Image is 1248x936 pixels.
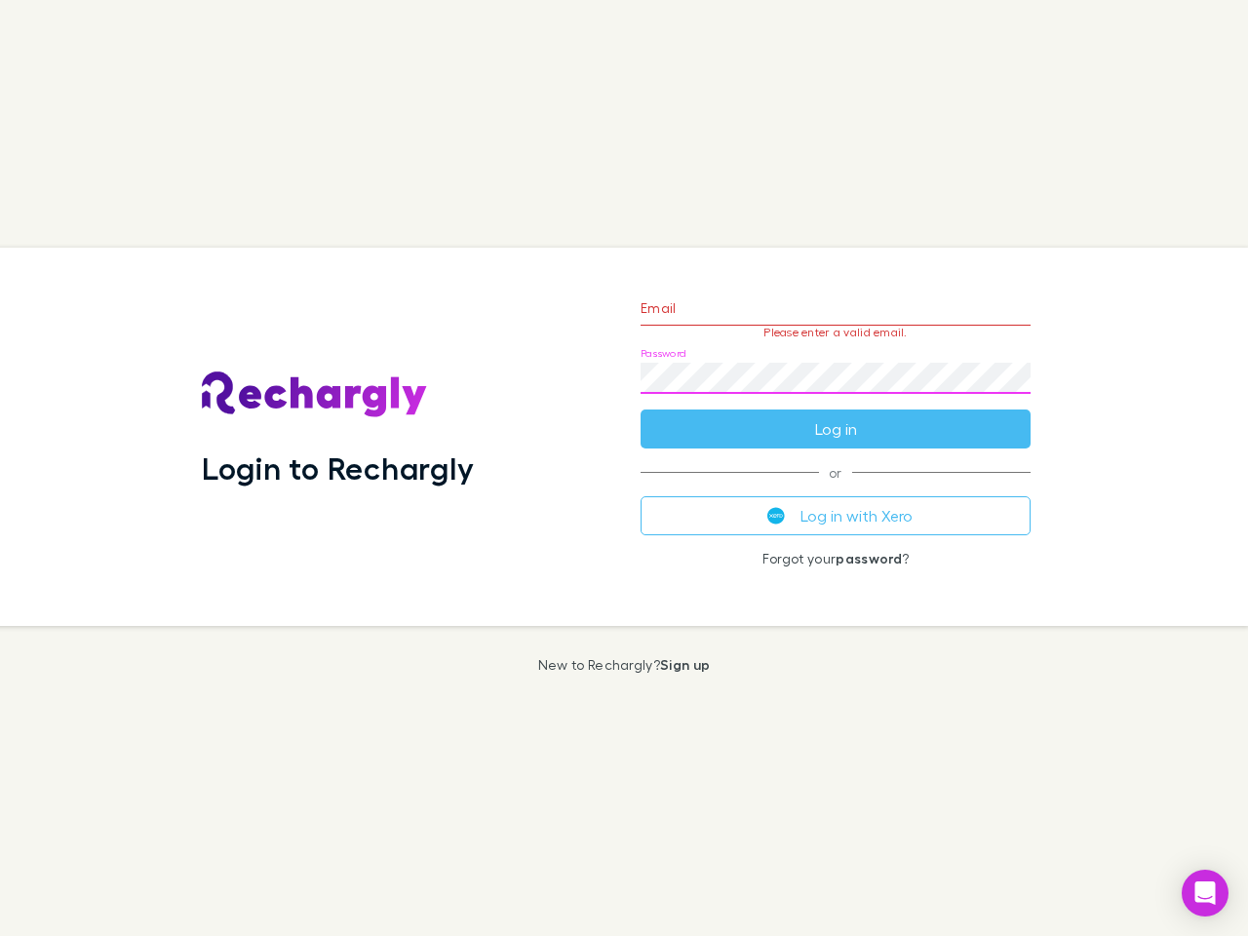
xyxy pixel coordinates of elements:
[836,550,902,566] a: password
[641,326,1031,339] p: Please enter a valid email.
[202,371,428,418] img: Rechargly's Logo
[641,346,686,361] label: Password
[641,472,1031,473] span: or
[1182,870,1228,916] div: Open Intercom Messenger
[660,656,710,673] a: Sign up
[538,657,711,673] p: New to Rechargly?
[641,551,1031,566] p: Forgot your ?
[202,449,474,487] h1: Login to Rechargly
[641,409,1031,448] button: Log in
[641,496,1031,535] button: Log in with Xero
[767,507,785,525] img: Xero's logo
